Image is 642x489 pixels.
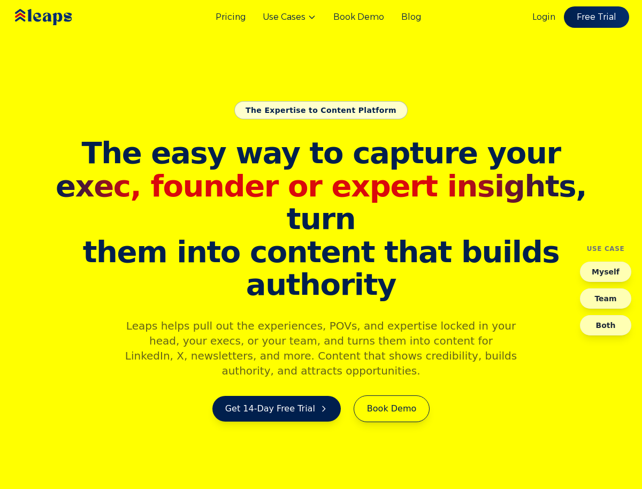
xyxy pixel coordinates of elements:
[116,318,526,378] p: Leaps helps pull out the experiences, POVs, and expertise locked in your head, your execs, or you...
[580,262,631,282] button: Myself
[587,244,625,253] h4: Use Case
[212,396,341,422] a: Get 14-Day Free Trial
[580,288,631,309] button: Team
[564,6,629,28] a: Free Trial
[56,169,576,203] span: exec, founder or expert insights
[13,2,104,33] img: Leaps Logo
[354,395,430,422] a: Book Demo
[234,101,408,119] div: The Expertise to Content Platform
[532,11,555,24] a: Login
[81,135,560,170] span: The easy way to capture your
[17,235,625,301] span: them into content that builds authority
[580,315,631,335] button: Both
[333,11,384,24] a: Book Demo
[216,11,246,24] a: Pricing
[17,170,625,235] span: , turn
[401,11,421,24] a: Blog
[263,11,316,24] button: Use Cases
